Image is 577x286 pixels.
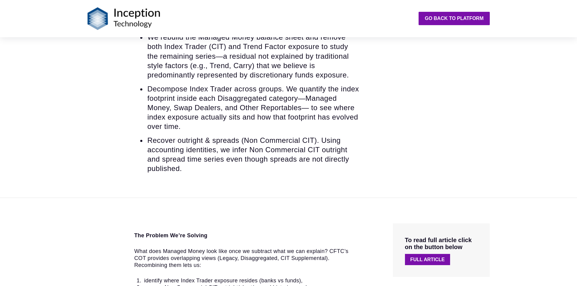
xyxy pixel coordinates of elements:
strong: Go back to platform [425,16,483,21]
li: We rebuild the Managed Money balance sheet and remove both Index Trader (CIT) and Trend Factor ex... [147,32,359,80]
a: Go back to platform [419,12,489,25]
li: identify where Index Trader exposure resides (banks vs funds), [143,277,359,284]
h6: To read full article click on the button below [405,237,478,251]
a: Full Article [405,254,450,265]
img: Logo [88,7,160,30]
span: The Problem We’re Solving [134,232,207,238]
p: What does Managed Money look like once we subtract what we can explain? CFTC’s COT provides overl... [134,248,359,269]
li: Decompose Index Trader across groups. We quantify the index footprint inside each Disaggregated c... [147,84,359,131]
li: Recover outright & spreads (Non Commercial CIT). Using accounting identities, we infer Non Commer... [147,136,359,173]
